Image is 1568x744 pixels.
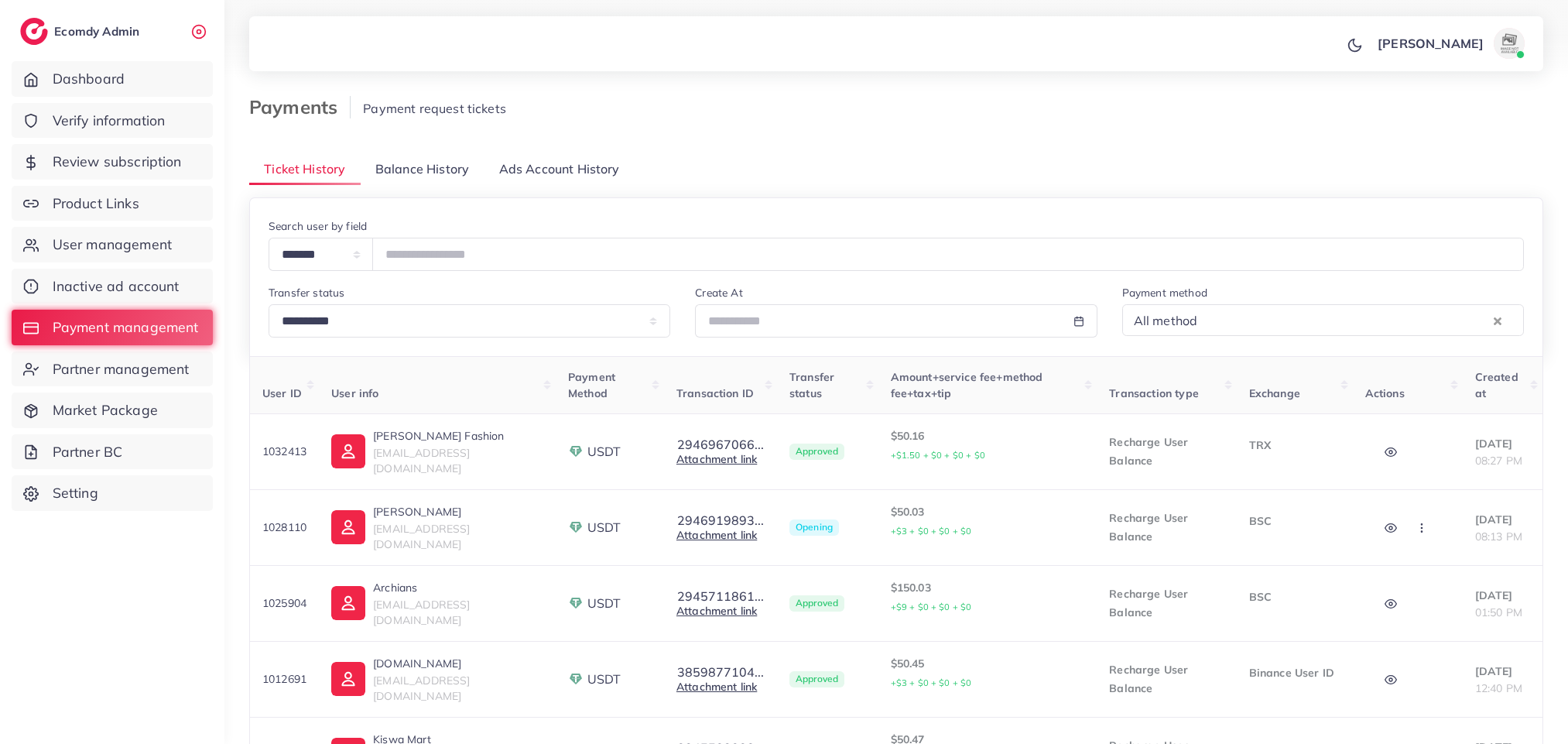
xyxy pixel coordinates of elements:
[12,434,213,470] a: Partner BC
[1109,386,1199,400] span: Transaction type
[1378,34,1484,53] p: [PERSON_NAME]
[789,671,844,688] span: Approved
[676,680,757,694] a: Attachment link
[891,677,972,688] small: +$3 + $0 + $0 + $0
[264,160,345,178] span: Ticket History
[587,443,621,461] span: USDT
[789,595,844,612] span: Approved
[676,437,765,451] button: 2946967066...
[891,526,972,537] small: +$3 + $0 + $0 + $0
[789,444,844,461] span: Approved
[54,24,143,39] h2: Ecomdy Admin
[676,665,765,679] button: 3859877104...
[1475,454,1522,468] span: 08:27 PM
[891,370,1043,399] span: Amount+service fee+method fee+tax+tip
[373,674,470,703] span: [EMAIL_ADDRESS][DOMAIN_NAME]
[331,386,378,400] span: User info
[53,442,123,462] span: Partner BC
[12,186,213,221] a: Product Links
[53,152,182,172] span: Review subscription
[789,370,834,399] span: Transfer status
[12,351,213,387] a: Partner management
[891,654,1085,692] p: $50.45
[891,602,972,612] small: +$9 + $0 + $0 + $0
[53,400,158,420] span: Market Package
[269,218,367,234] label: Search user by field
[568,370,615,399] span: Payment Method
[373,578,543,597] p: Archians
[1131,309,1201,332] span: All method
[1122,285,1207,300] label: Payment method
[1475,434,1530,453] p: [DATE]
[1249,436,1340,454] p: TRX
[1494,28,1525,59] img: avatar
[1475,681,1522,695] span: 12:40 PM
[568,595,584,611] img: payment
[1365,386,1405,400] span: Actions
[20,18,143,45] a: logoEcomdy Admin
[587,595,621,612] span: USDT
[53,483,98,503] span: Setting
[375,160,469,178] span: Balance History
[53,235,172,255] span: User management
[373,522,470,551] span: [EMAIL_ADDRESS][DOMAIN_NAME]
[1369,28,1531,59] a: [PERSON_NAME]avatar
[363,101,506,116] span: Payment request tickets
[1249,588,1340,606] p: BSC
[12,103,213,139] a: Verify information
[249,96,351,118] h3: Payments
[12,269,213,304] a: Inactive ad account
[891,427,1085,465] p: $50.16
[12,475,213,511] a: Setting
[587,670,621,688] span: USDT
[373,427,543,445] p: [PERSON_NAME] Fashion
[20,18,48,45] img: logo
[262,518,306,537] p: 1028110
[53,194,139,214] span: Product Links
[331,662,365,696] img: ic-user-info.36bf1079.svg
[373,502,543,521] p: [PERSON_NAME]
[1109,660,1224,698] p: Recharge User Balance
[1475,530,1522,543] span: 08:13 PM
[12,144,213,180] a: Review subscription
[373,598,470,627] span: [EMAIL_ADDRESS][DOMAIN_NAME]
[891,502,1085,540] p: $50.03
[1494,311,1501,329] button: Clear Selected
[676,386,754,400] span: Transaction ID
[1109,585,1224,622] p: Recharge User Balance
[676,604,757,618] a: Attachment link
[1249,663,1340,682] p: Binance User ID
[1475,662,1530,681] p: [DATE]
[891,450,985,461] small: +$1.50 + $0 + $0 + $0
[891,578,1085,616] p: $150.03
[1109,433,1224,470] p: Recharge User Balance
[1475,586,1530,605] p: [DATE]
[262,670,306,688] p: 1012691
[1109,509,1224,546] p: Recharge User Balance
[789,519,839,537] span: Opening
[373,446,470,475] span: [EMAIL_ADDRESS][DOMAIN_NAME]
[373,654,543,673] p: [DOMAIN_NAME]
[1202,308,1490,332] input: Search for option
[53,359,190,379] span: Partner management
[53,276,180,297] span: Inactive ad account
[1249,512,1340,530] p: BSC
[262,442,306,461] p: 1032413
[269,285,344,300] label: Transfer status
[12,61,213,97] a: Dashboard
[12,310,213,345] a: Payment management
[1475,510,1530,529] p: [DATE]
[568,444,584,459] img: payment
[262,594,306,612] p: 1025904
[53,317,199,338] span: Payment management
[1122,304,1524,336] div: Search for option
[331,434,365,468] img: ic-user-info.36bf1079.svg
[12,227,213,262] a: User management
[1475,370,1518,399] span: Created at
[53,69,125,89] span: Dashboard
[695,285,742,300] label: Create At
[568,519,584,535] img: payment
[53,111,166,131] span: Verify information
[1475,605,1522,619] span: 01:50 PM
[676,513,765,527] button: 2946919893...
